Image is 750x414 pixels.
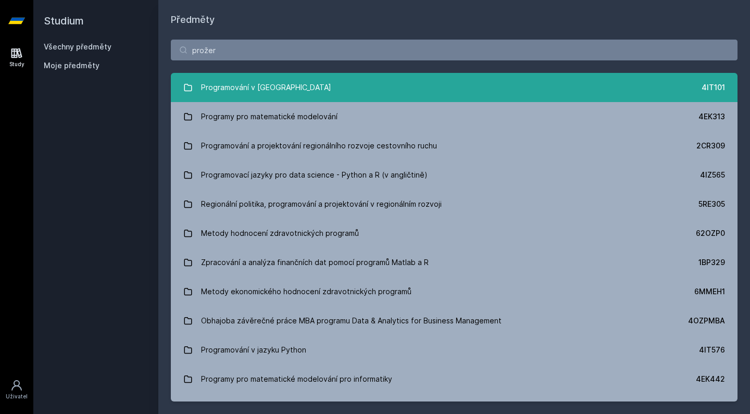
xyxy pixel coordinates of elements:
[696,141,725,151] div: 2CR309
[688,316,725,326] div: 4OZPMBA
[696,228,725,239] div: 62OZP0
[698,111,725,122] div: 4EK313
[201,369,392,390] div: Programy pro matematické modelování pro informatiky
[44,42,111,51] a: Všechny předměty
[171,277,737,306] a: Metody ekonomického hodnocení zdravotnických programů 6MMEH1
[201,135,437,156] div: Programování a projektování regionálního rozvoje cestovního ruchu
[171,335,737,365] a: Programování v jazyku Python 4IT576
[9,60,24,68] div: Study
[201,340,306,360] div: Programování v jazyku Python
[201,223,359,244] div: Metody hodnocení zdravotnických programů
[171,306,737,335] a: Obhajoba závěrečné práce MBA programu Data & Analytics for Business Management 4OZPMBA
[44,60,99,71] span: Moje předměty
[171,73,737,102] a: Programování v [GEOGRAPHIC_DATA] 4IT101
[2,374,31,406] a: Uživatel
[698,257,725,268] div: 1BP329
[700,170,725,180] div: 4IZ565
[171,190,737,219] a: Regionální politika, programování a projektování v regionálním rozvoji 5RE305
[171,219,737,248] a: Metody hodnocení zdravotnických programů 62OZP0
[201,310,502,331] div: Obhajoba závěrečné práce MBA programu Data & Analytics for Business Management
[2,42,31,73] a: Study
[201,252,429,273] div: Zpracování a analýza finančních dat pomocí programů Matlab a R
[699,345,725,355] div: 4IT576
[171,102,737,131] a: Programy pro matematické modelování 4EK313
[171,160,737,190] a: Programovací jazyky pro data science - Python a R (v angličtině) 4IZ565
[698,199,725,209] div: 5RE305
[696,374,725,384] div: 4EK442
[201,194,442,215] div: Regionální politika, programování a projektování v regionálním rozvoji
[694,286,725,297] div: 6MMEH1
[171,12,737,27] h1: Předměty
[171,365,737,394] a: Programy pro matematické modelování pro informatiky 4EK442
[201,106,337,127] div: Programy pro matematické modelování
[702,82,725,93] div: 4IT101
[201,165,428,185] div: Programovací jazyky pro data science - Python a R (v angličtině)
[171,40,737,60] input: Název nebo ident předmětu…
[201,77,331,98] div: Programování v [GEOGRAPHIC_DATA]
[201,281,411,302] div: Metody ekonomického hodnocení zdravotnických programů
[171,248,737,277] a: Zpracování a analýza finančních dat pomocí programů Matlab a R 1BP329
[171,131,737,160] a: Programování a projektování regionálního rozvoje cestovního ruchu 2CR309
[6,393,28,400] div: Uživatel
